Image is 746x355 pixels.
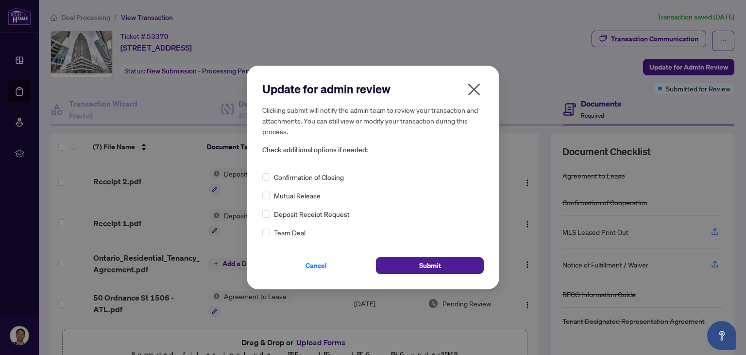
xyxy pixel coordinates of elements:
[274,172,344,182] span: Confirmation of Closing
[262,257,370,274] button: Cancel
[274,227,305,238] span: Team Deal
[262,105,484,137] h5: Clicking submit will notify the admin team to review your transaction and attachments. You can st...
[419,258,441,273] span: Submit
[376,257,484,274] button: Submit
[707,321,736,350] button: Open asap
[274,209,350,219] span: Deposit Receipt Request
[262,144,484,156] span: Check additional options if needed:
[466,82,482,97] span: close
[305,258,327,273] span: Cancel
[262,81,484,97] h2: Update for admin review
[274,190,321,201] span: Mutual Release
